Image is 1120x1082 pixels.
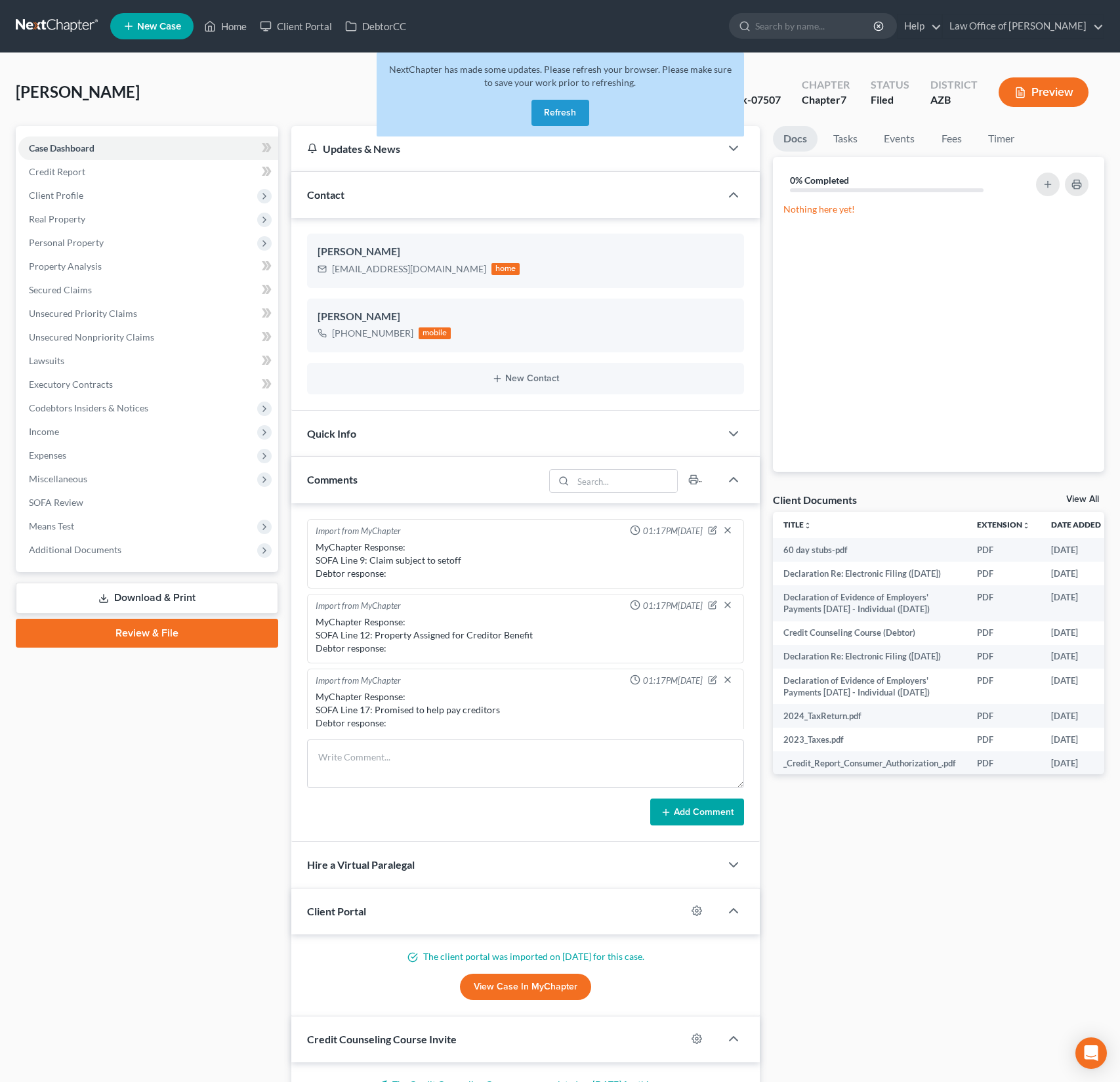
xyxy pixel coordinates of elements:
[930,77,978,93] div: District
[307,950,745,963] p: The client portal was imported on [DATE] for this case.
[711,93,781,108] div: 2:25-bk-07507
[773,538,966,562] td: 60 day stubs-pdf
[755,14,875,38] input: Search by name...
[840,93,846,106] span: 7
[773,562,966,585] td: Declaration Re: Electronic Filing ([DATE])
[711,77,781,93] div: Case
[29,544,121,555] span: Additional Documents
[773,645,966,669] td: Declaration Re: Electronic Filing ([DATE])
[29,190,83,201] span: Client Profile
[966,562,1041,585] td: PDF
[307,858,415,871] span: Hire a Virtual Paralegal
[643,600,703,612] span: 01:17PM[DATE]
[773,621,966,645] td: Credit Counseling Course (Debtor)
[29,331,154,343] span: Unsecured Nonpriority Claims
[29,402,148,413] span: Codebtors Insiders & Notices
[1075,1037,1107,1069] div: Open Intercom Messenger
[943,14,1104,38] a: Law Office of [PERSON_NAME]
[966,669,1041,705] td: PDF
[29,166,85,177] span: Credit Report
[871,93,909,108] div: Filed
[29,473,87,484] span: Miscellaneous
[307,142,705,156] div: Updates & News
[773,751,966,775] td: _Credit_Report_Consumer_Authorization_.pdf
[802,77,850,93] div: Chapter
[307,427,356,440] span: Quick Info
[930,126,972,152] a: Fees
[773,126,818,152] a: Docs
[460,974,591,1000] a: View Case in MyChapter
[873,126,925,152] a: Events
[871,77,909,93] div: Status
[419,327,451,339] div: mobile
[643,525,703,537] span: 01:17PM[DATE]
[491,263,520,275] div: home
[307,1033,457,1045] span: Credit Counseling Course Invite
[18,491,278,514] a: SOFA Review
[977,520,1030,530] a: Extensionunfold_more
[783,203,1094,216] p: Nothing here yet!
[16,82,140,101] span: [PERSON_NAME]
[29,355,64,366] span: Lawsuits
[1102,522,1110,530] i: expand_more
[978,126,1025,152] a: Timer
[18,255,278,278] a: Property Analysis
[316,675,401,688] div: Import from MyChapter
[316,541,736,580] div: MyChapter Response: SOFA Line 9: Claim subject to setoff Debtor response:
[966,585,1041,621] td: PDF
[18,278,278,302] a: Secured Claims
[531,100,589,126] button: Refresh
[773,585,966,621] td: Declaration of Evidence of Employers' Payments [DATE] - Individual ([DATE])
[773,669,966,705] td: Declaration of Evidence of Employers' Payments [DATE] - Individual ([DATE])
[29,142,94,154] span: Case Dashboard
[307,905,366,917] span: Client Portal
[773,704,966,728] td: 2024_TaxReturn.pdf
[643,675,703,687] span: 01:17PM[DATE]
[966,728,1041,751] td: PDF
[898,14,942,38] a: Help
[339,14,413,38] a: DebtorCC
[999,77,1089,107] button: Preview
[18,373,278,396] a: Executory Contracts
[18,160,278,184] a: Credit Report
[18,136,278,160] a: Case Dashboard
[1022,522,1030,530] i: unfold_more
[29,308,137,319] span: Unsecured Priority Claims
[29,237,104,248] span: Personal Property
[29,260,102,272] span: Property Analysis
[16,619,278,648] a: Review & File
[29,213,85,224] span: Real Property
[804,522,812,530] i: unfold_more
[18,302,278,325] a: Unsecured Priority Claims
[966,751,1041,775] td: PDF
[966,538,1041,562] td: PDF
[197,14,253,38] a: Home
[29,426,59,437] span: Income
[332,262,486,276] div: [EMAIL_ADDRESS][DOMAIN_NAME]
[332,327,413,340] div: [PHONE_NUMBER]
[389,64,732,88] span: NextChapter has made some updates. Please refresh your browser. Please make sure to save your wor...
[316,600,401,613] div: Import from MyChapter
[316,615,736,655] div: MyChapter Response: SOFA Line 12: Property Assigned for Creditor Benefit Debtor response:
[307,473,358,486] span: Comments
[137,22,181,31] span: New Case
[773,493,857,507] div: Client Documents
[966,645,1041,669] td: PDF
[29,520,74,531] span: Means Test
[29,284,92,295] span: Secured Claims
[29,449,66,461] span: Expenses
[966,704,1041,728] td: PDF
[823,126,868,152] a: Tasks
[18,349,278,373] a: Lawsuits
[318,309,734,325] div: [PERSON_NAME]
[29,497,83,508] span: SOFA Review
[650,799,744,826] button: Add Comment
[790,175,849,186] strong: 0% Completed
[16,583,278,614] a: Download & Print
[29,379,113,390] span: Executory Contracts
[930,93,978,108] div: AZB
[773,728,966,751] td: 2023_Taxes.pdf
[318,244,734,260] div: [PERSON_NAME]
[318,373,734,384] button: New Contact
[573,470,678,492] input: Search...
